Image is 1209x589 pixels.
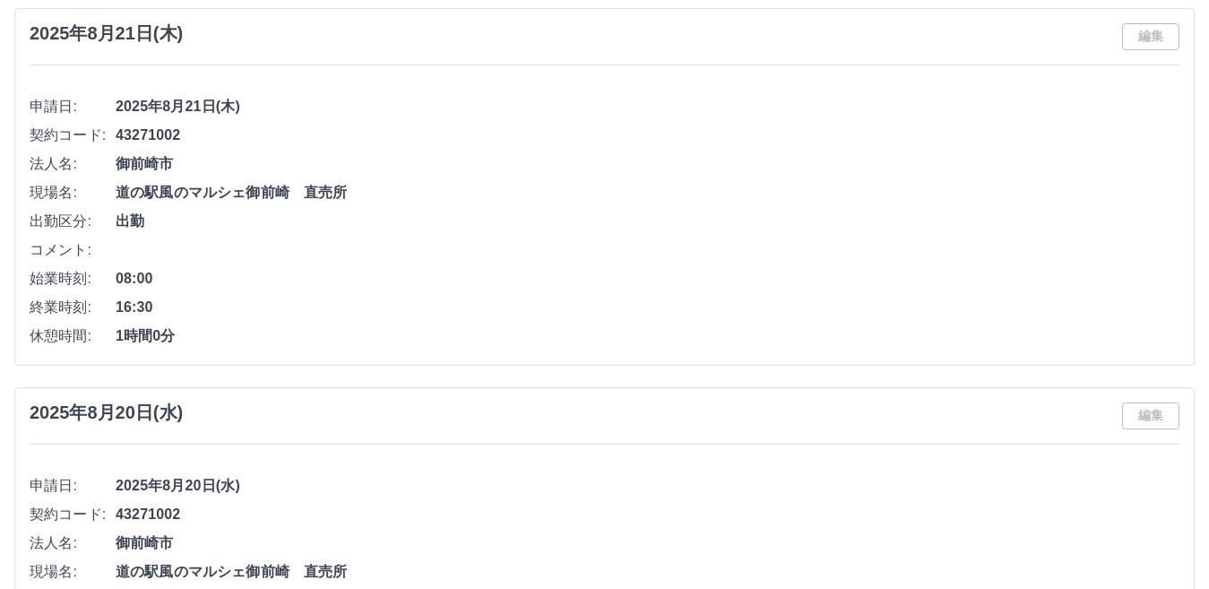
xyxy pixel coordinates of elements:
[30,153,116,175] span: 法人名:
[30,23,183,44] h3: 2025年8月21日(木)
[116,96,1179,117] span: 2025年8月21日(木)
[116,325,1179,347] span: 1時間0分
[30,504,116,525] span: 契約コード:
[30,533,116,554] span: 法人名:
[116,153,1179,175] span: 御前崎市
[116,182,1179,204] span: 道の駅風のマルシェ御前崎 直売所
[116,268,1179,290] span: 08:00
[30,96,116,117] span: 申請日:
[116,125,1179,146] span: 43271002
[116,297,1179,318] span: 16:30
[116,533,1179,554] span: 御前崎市
[116,475,1179,497] span: 2025年8月20日(水)
[30,125,116,146] span: 契約コード:
[30,239,116,261] span: コメント:
[30,182,116,204] span: 現場名:
[30,475,116,497] span: 申請日:
[30,297,116,318] span: 終業時刻:
[30,403,183,423] h3: 2025年8月20日(水)
[116,211,1179,232] span: 出勤
[30,325,116,347] span: 休憩時間:
[116,504,1179,525] span: 43271002
[30,211,116,232] span: 出勤区分:
[30,561,116,583] span: 現場名:
[30,268,116,290] span: 始業時刻:
[116,561,1179,583] span: 道の駅風のマルシェ御前崎 直売所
